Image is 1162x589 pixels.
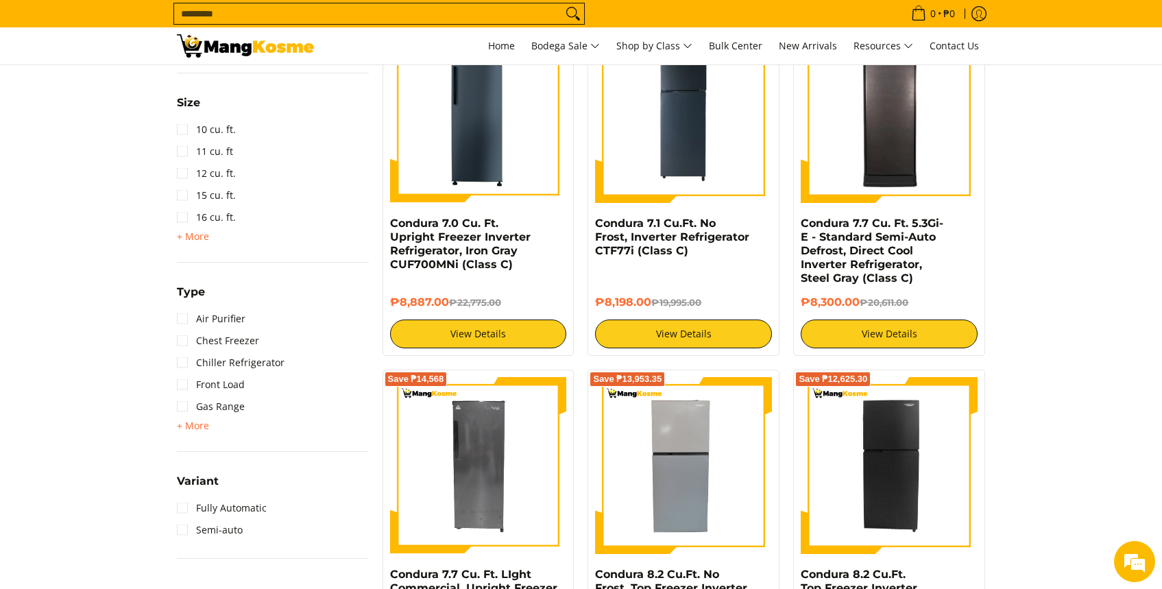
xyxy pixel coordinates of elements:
[801,296,978,309] h6: ₱8,300.00
[593,375,662,383] span: Save ₱13,953.35
[177,420,209,431] span: + More
[772,27,844,64] a: New Arrivals
[390,217,531,271] a: Condura 7.0 Cu. Ft. Upright Freezer Inverter Refrigerator, Iron Gray CUF700MNi (Class C)
[177,308,245,330] a: Air Purifier
[177,374,245,396] a: Front Load
[390,26,567,203] img: Condura 7.0 Cu. Ft. Upright Freezer Inverter Refrigerator, Iron Gray CUF700MNi (Class C)
[847,27,920,64] a: Resources
[201,422,249,441] em: Submit
[177,287,205,298] span: Type
[177,396,245,418] a: Gas Range
[779,39,837,52] span: New Arrivals
[616,38,692,55] span: Shop by Class
[609,27,699,64] a: Shop by Class
[177,34,314,58] img: Class C Home &amp; Business Appliances: Up to 70% Off l Mang Kosme
[907,6,959,21] span: •
[388,375,444,383] span: Save ₱14,568
[177,330,259,352] a: Chest Freezer
[177,497,267,519] a: Fully Automatic
[177,352,285,374] a: Chiller Refrigerator
[177,184,236,206] a: 15 cu. ft.
[177,97,200,108] span: Size
[923,27,986,64] a: Contact Us
[177,418,209,434] summary: Open
[595,320,772,348] a: View Details
[562,3,584,24] button: Search
[595,217,749,257] a: Condura 7.1 Cu.Ft. No Frost, Inverter Refrigerator CTF77i (Class C)
[801,28,978,201] img: condura-csd-231SA5.3Ge- 7.7 cubic-feet-semi-auto-defrost-direct-cool-inverter-refrigerator-full-v...
[595,377,772,554] img: Condura 8.2 Cu.Ft. No Frost, Top Freezer Inverter Refrigerator, Beige/Powder Blue CTF88iBP (Class C)
[177,141,233,163] a: 11 cu. ft
[225,7,258,40] div: Minimize live chat window
[709,39,762,52] span: Bulk Center
[854,38,913,55] span: Resources
[801,377,978,554] img: Condura 8.2 Cu.Ft. Top Freezer Inverter Refrigerator, Midnight Slate Gray CTF88i (Class C)
[651,297,701,308] del: ₱19,995.00
[177,476,219,497] summary: Open
[390,377,567,554] img: Condura 7.7 Cu. Ft. LIght Commercial, Upright Freezer Manual Defrost Inverter Refrigerator, Iron ...
[488,39,515,52] span: Home
[449,297,501,308] del: ₱22,775.00
[930,39,979,52] span: Contact Us
[801,217,943,285] a: Condura 7.7 Cu. Ft. 5.3Gi-E - Standard Semi-Auto Defrost, Direct Cool Inverter Refrigerator, Stee...
[177,97,200,119] summary: Open
[177,119,236,141] a: 10 cu. ft.
[29,173,239,311] span: We are offline. Please leave us a message.
[177,206,236,228] a: 16 cu. ft.
[328,27,986,64] nav: Main Menu
[799,375,867,383] span: Save ₱12,625.30
[928,9,938,19] span: 0
[177,231,209,242] span: + More
[481,27,522,64] a: Home
[7,374,261,422] textarea: Type your message and click 'Submit'
[177,228,209,245] summary: Open
[595,26,772,203] img: Condura 7.1 Cu.Ft. No Frost, Inverter Refrigerator CTF77i (Class C)
[390,320,567,348] a: View Details
[524,27,607,64] a: Bodega Sale
[595,296,772,309] h6: ₱8,198.00
[941,9,957,19] span: ₱0
[71,77,230,95] div: Leave a message
[531,38,600,55] span: Bodega Sale
[177,287,205,308] summary: Open
[177,476,219,487] span: Variant
[177,163,236,184] a: 12 cu. ft.
[390,296,567,309] h6: ₱8,887.00
[801,320,978,348] a: View Details
[702,27,769,64] a: Bulk Center
[177,519,243,541] a: Semi-auto
[860,297,908,308] del: ₱20,611.00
